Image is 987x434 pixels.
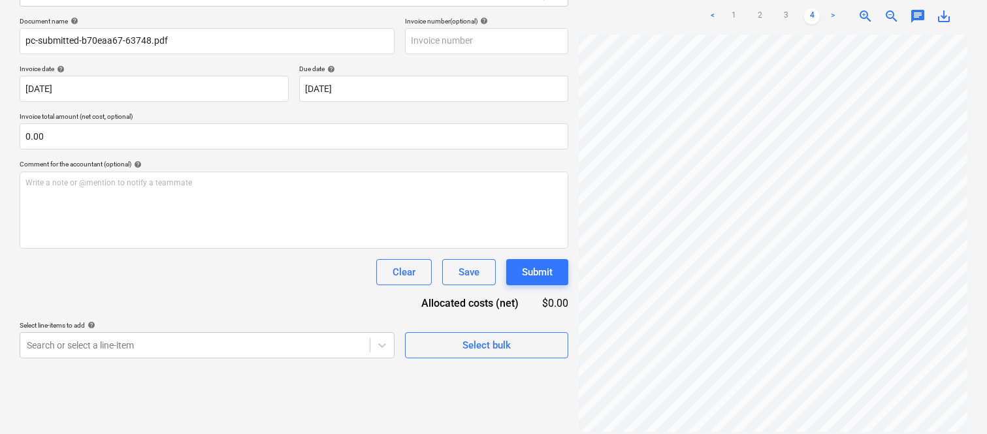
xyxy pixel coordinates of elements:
[20,76,289,102] input: Invoice date not specified
[131,161,142,168] span: help
[858,8,873,24] span: zoom_in
[705,8,720,24] a: Previous page
[804,8,820,24] a: Page 4 is your current page
[462,337,511,354] div: Select bulk
[54,65,65,73] span: help
[825,8,841,24] a: Next page
[376,259,432,285] button: Clear
[778,8,794,24] a: Page 3
[405,17,568,25] div: Invoice number (optional)
[20,17,395,25] div: Document name
[405,332,568,358] button: Select bulk
[936,8,952,24] span: save_alt
[325,65,335,73] span: help
[459,264,479,281] div: Save
[405,28,568,54] input: Invoice number
[442,259,496,285] button: Save
[20,65,289,73] div: Invoice date
[398,296,540,311] div: Allocated costs (net)
[85,321,95,329] span: help
[299,76,568,102] input: Due date not specified
[20,112,568,123] p: Invoice total amount (net cost, optional)
[540,296,568,311] div: $0.00
[20,160,568,168] div: Comment for the accountant (optional)
[68,17,78,25] span: help
[726,8,741,24] a: Page 1
[477,17,488,25] span: help
[884,8,899,24] span: zoom_out
[752,8,768,24] a: Page 2
[20,123,568,149] input: Invoice total amount (net cost, optional)
[393,264,415,281] div: Clear
[506,259,568,285] button: Submit
[922,371,987,434] iframe: Chat Widget
[522,264,553,281] div: Submit
[20,28,395,54] input: Document name
[299,65,568,73] div: Due date
[910,8,926,24] span: chat
[20,321,395,330] div: Select line-items to add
